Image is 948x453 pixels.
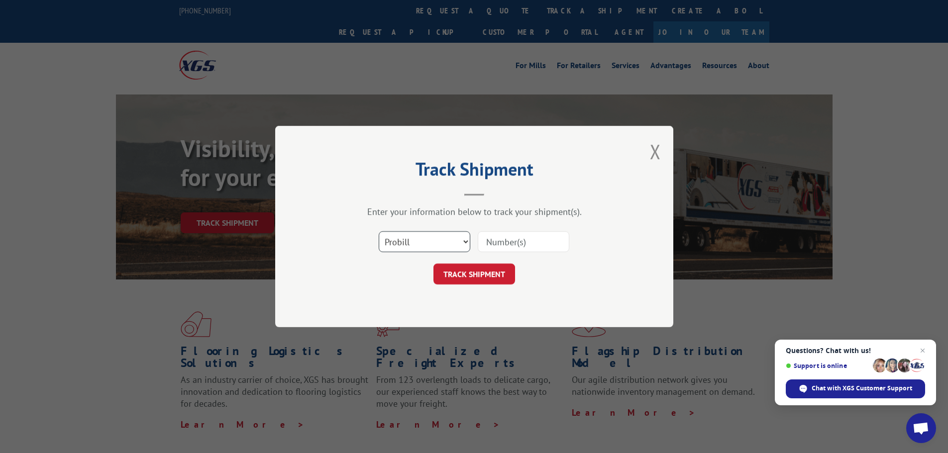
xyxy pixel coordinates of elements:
[786,379,925,398] div: Chat with XGS Customer Support
[786,347,925,355] span: Questions? Chat with us!
[812,384,912,393] span: Chat with XGS Customer Support
[478,231,569,252] input: Number(s)
[325,206,624,217] div: Enter your information below to track your shipment(s).
[786,362,869,369] span: Support is online
[433,264,515,284] button: TRACK SHIPMENT
[917,345,929,357] span: Close chat
[650,138,661,165] button: Close modal
[906,413,936,443] div: Open chat
[325,162,624,181] h2: Track Shipment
